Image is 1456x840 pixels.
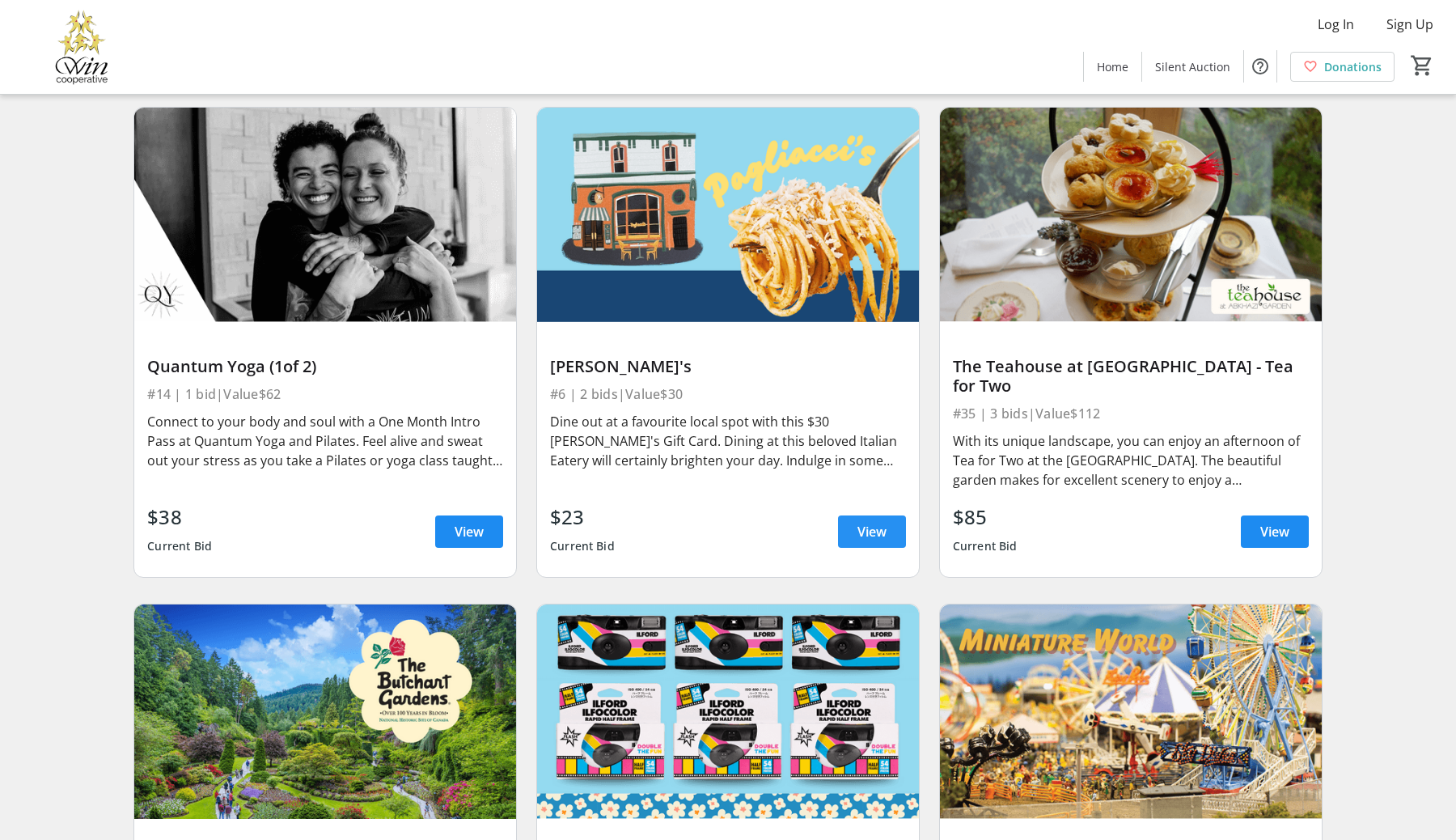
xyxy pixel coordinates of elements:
[1244,50,1276,83] button: Help
[537,605,919,819] img: Camera Traders - (Bundle of 3) ILFOCOLOR Rapid Retro Single Use Camera
[134,108,516,322] img: Quantum Yoga (1of 2)
[1097,58,1128,75] span: Home
[1260,522,1289,541] span: View
[1290,52,1395,82] a: Donations
[134,605,516,819] img: The Butchart Gardens
[953,532,1018,561] div: Current Bid
[1241,515,1309,548] a: View
[550,412,906,470] div: Dine out at a favourite local spot with this $30 [PERSON_NAME]'s Gift Card. Dining at this belove...
[147,503,212,532] div: $38
[838,515,906,548] a: View
[537,108,919,322] img: Pagliacci's
[1318,15,1354,34] span: Log In
[1155,58,1230,75] span: Silent Auction
[940,108,1322,322] img: The Teahouse at Abkhazi Garden - Tea for Two
[953,402,1309,425] div: #35 | 3 bids | Value $112
[550,357,906,376] div: [PERSON_NAME]'s
[1324,58,1382,75] span: Donations
[953,503,1018,532] div: $85
[953,357,1309,396] div: The Teahouse at [GEOGRAPHIC_DATA] - Tea for Two
[435,515,503,548] a: View
[550,383,906,405] div: #6 | 2 bids | Value $30
[1407,51,1437,80] button: Cart
[953,431,1309,490] div: With its unique landscape, you can enjoy an afternoon of Tea for Two at the [GEOGRAPHIC_DATA]. Th...
[940,605,1322,819] img: Miniature World (1 of 2)
[550,532,615,561] div: Current Bid
[1084,52,1141,82] a: Home
[147,357,503,376] div: Quantum Yoga (1of 2)
[10,6,154,87] img: Victoria Women In Need Community Cooperative's Logo
[1142,52,1243,82] a: Silent Auction
[455,522,484,541] span: View
[147,383,503,405] div: #14 | 1 bid | Value $62
[857,522,887,541] span: View
[1305,11,1367,37] button: Log In
[1386,15,1433,34] span: Sign Up
[147,532,212,561] div: Current Bid
[147,412,503,470] div: Connect to your body and soul with a One Month Intro Pass at Quantum Yoga and Pilates. Feel alive...
[1373,11,1446,37] button: Sign Up
[550,503,615,532] div: $23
